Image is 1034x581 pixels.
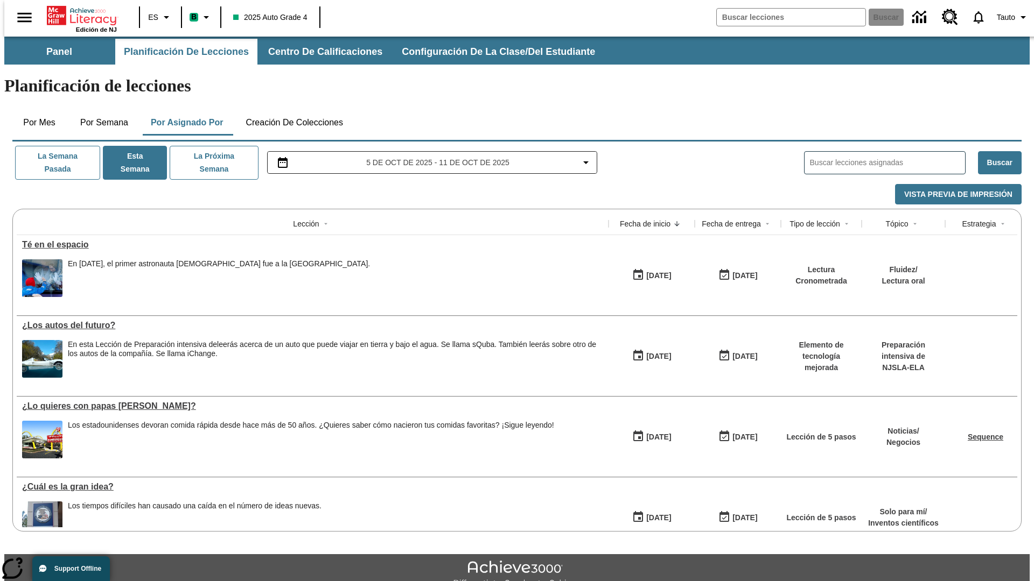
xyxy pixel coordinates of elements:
[646,350,671,363] div: [DATE]
[170,146,258,180] button: La próxima semana
[840,217,853,230] button: Sort
[9,2,40,33] button: Abrir el menú lateral
[4,37,1030,65] div: Subbarra de navegación
[579,156,592,169] svg: Collapse Date Range Filter
[115,39,257,65] button: Planificación de lecciones
[319,217,332,230] button: Sort
[885,218,908,229] div: Tópico
[22,321,603,330] a: ¿Los autos del futuro? , Lecciones
[191,10,197,24] span: B
[882,275,925,287] p: Lectura oral
[22,401,603,411] div: ¿Lo quieres con papas fritas?
[646,430,671,444] div: [DATE]
[786,339,856,373] p: Elemento de tecnología mejorada
[68,259,370,268] div: En [DATE], el primer astronauta [DEMOGRAPHIC_DATA] fue a la [GEOGRAPHIC_DATA].
[393,39,604,65] button: Configuración de la clase/del estudiante
[32,556,110,581] button: Support Offline
[68,501,322,511] div: Los tiempos difíciles han causado una caída en el número de ideas nuevas.
[732,269,757,282] div: [DATE]
[142,110,232,136] button: Por asignado por
[906,3,935,32] a: Centro de información
[143,8,178,27] button: Lenguaje: ES, Selecciona un idioma
[148,12,158,23] span: ES
[47,5,117,26] a: Portada
[22,259,62,297] img: Un astronauta, el primero del Reino Unido que viaja a la Estación Espacial Internacional, saluda ...
[628,265,675,286] button: 10/06/25: Primer día en que estuvo disponible la lección
[402,46,595,58] span: Configuración de la clase/del estudiante
[272,156,593,169] button: Seleccione el intervalo de fechas opción del menú
[68,421,554,430] div: Los estadounidenses devoran comida rápida desde hace más de 50 años. ¿Quieres saber cómo nacieron...
[72,110,137,136] button: Por semana
[68,501,322,539] div: Los tiempos difíciles han causado una caída en el número de ideas nuevas.
[732,350,757,363] div: [DATE]
[628,346,675,366] button: 07/23/25: Primer día en que estuvo disponible la lección
[46,46,72,58] span: Panel
[54,565,101,572] span: Support Offline
[124,46,249,58] span: Planificación de lecciones
[935,3,965,32] a: Centro de recursos, Se abrirá en una pestaña nueva.
[68,259,370,297] div: En diciembre de 2015, el primer astronauta británico fue a la Estación Espacial Internacional.
[22,340,62,378] img: Un automóvil de alta tecnología flotando en el agua.
[761,217,774,230] button: Sort
[786,264,856,287] p: Lectura Cronometrada
[909,217,921,230] button: Sort
[5,39,113,65] button: Panel
[996,217,1009,230] button: Sort
[103,146,167,180] button: Esta semana
[12,110,66,136] button: Por mes
[790,218,840,229] div: Tipo de lección
[268,46,382,58] span: Centro de calificaciones
[886,426,920,437] p: Noticias /
[646,511,671,525] div: [DATE]
[786,512,856,523] p: Lección de 5 pasos
[22,501,62,539] img: Letrero cerca de un edificio dice Oficina de Patentes y Marcas de los Estados Unidos. La economía...
[646,269,671,282] div: [DATE]
[22,240,603,250] a: Té en el espacio, Lecciones
[68,421,554,458] div: Los estadounidenses devoran comida rápida desde hace más de 50 años. ¿Quieres saber cómo nacieron...
[22,321,603,330] div: ¿Los autos del futuro?
[978,151,1022,174] button: Buscar
[786,431,856,443] p: Lección de 5 pasos
[22,482,603,492] div: ¿Cuál es la gran idea?
[233,12,308,23] span: 2025 Auto Grade 4
[962,218,996,229] div: Estrategia
[968,433,1003,441] a: Sequence
[895,184,1022,205] button: Vista previa de impresión
[293,218,319,229] div: Lección
[47,4,117,33] div: Portada
[993,8,1034,27] button: Perfil/Configuración
[715,427,761,447] button: 07/20/26: Último día en que podrá accederse la lección
[810,155,965,171] input: Buscar lecciones asignadas
[732,511,757,525] div: [DATE]
[68,340,603,378] div: En esta Lección de Preparación intensiva de leerás acerca de un auto que puede viajar en tierra y...
[76,26,117,33] span: Edición de NJ
[997,12,1015,23] span: Tauto
[237,110,352,136] button: Creación de colecciones
[15,146,100,180] button: La semana pasada
[22,421,62,458] img: Uno de los primeros locales de McDonald's, con el icónico letrero rojo y los arcos amarillos.
[868,506,939,518] p: Solo para mí /
[22,401,603,411] a: ¿Lo quieres con papas fritas?, Lecciones
[882,264,925,275] p: Fluidez /
[260,39,391,65] button: Centro de calificaciones
[965,3,993,31] a: Notificaciones
[628,427,675,447] button: 07/14/25: Primer día en que estuvo disponible la lección
[628,507,675,528] button: 04/07/25: Primer día en que estuvo disponible la lección
[185,8,217,27] button: Boost El color de la clase es verde menta. Cambiar el color de la clase.
[4,76,1030,96] h1: Planificación de lecciones
[68,340,603,358] div: En esta Lección de Preparación intensiva de
[732,430,757,444] div: [DATE]
[717,9,865,26] input: Buscar campo
[868,518,939,529] p: Inventos científicos
[670,217,683,230] button: Sort
[366,157,509,168] span: 5 de oct de 2025 - 11 de oct de 2025
[620,218,670,229] div: Fecha de inicio
[702,218,761,229] div: Fecha de entrega
[715,346,761,366] button: 06/30/26: Último día en que podrá accederse la lección
[22,240,603,250] div: Té en el espacio
[886,437,920,448] p: Negocios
